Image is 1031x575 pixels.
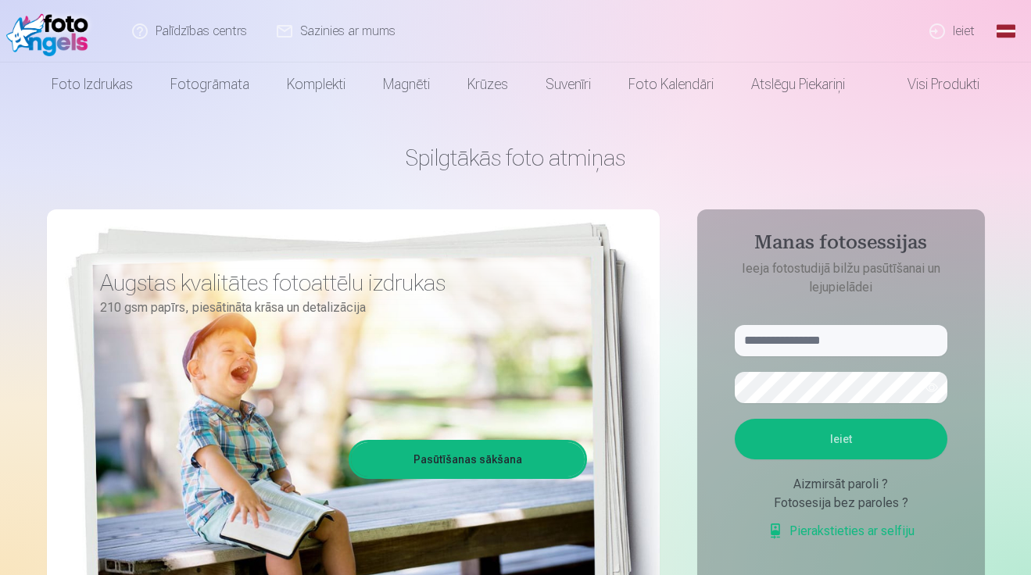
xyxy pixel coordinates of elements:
[610,62,732,106] a: Foto kalendāri
[735,475,947,494] div: Aizmirsāt paroli ?
[100,297,575,319] p: 210 gsm papīrs, piesātināta krāsa un detalizācija
[33,62,152,106] a: Foto izdrukas
[768,522,915,541] a: Pierakstieties ar selfiju
[719,259,963,297] p: Ieeja fotostudijā bilžu pasūtīšanai un lejupielādei
[152,62,268,106] a: Fotogrāmata
[735,494,947,512] div: Fotosesija bez paroles ?
[351,442,585,477] a: Pasūtīšanas sākšana
[719,231,963,259] h4: Manas fotosessijas
[732,62,864,106] a: Atslēgu piekariņi
[47,144,985,172] h1: Spilgtākās foto atmiņas
[6,6,96,56] img: /fa1
[100,269,575,297] h3: Augstas kvalitātes fotoattēlu izdrukas
[364,62,449,106] a: Magnēti
[449,62,527,106] a: Krūzes
[735,419,947,459] button: Ieiet
[864,62,998,106] a: Visi produkti
[268,62,364,106] a: Komplekti
[527,62,610,106] a: Suvenīri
